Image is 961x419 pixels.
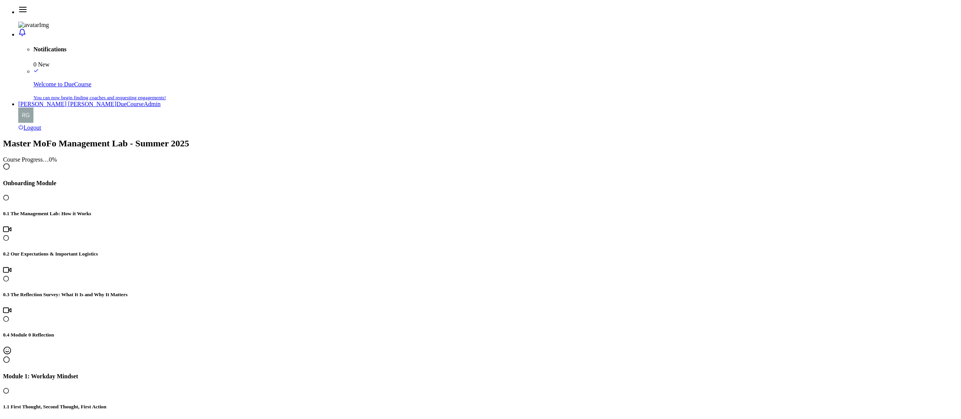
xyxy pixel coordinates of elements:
[18,108,33,123] img: avatarImg
[33,61,958,68] div: 0 New
[116,101,160,107] span: DueCourseAdmin
[3,332,958,338] h5: 0.4 Module 0 Reflection
[33,46,958,53] h4: Notifications
[3,211,958,217] h5: 0.1 The Management Lab: How it Works
[3,404,958,410] h5: 1.1 First Thought, Second Thought, First Action
[18,101,116,107] span: [PERSON_NAME] [PERSON_NAME]
[3,138,958,149] h2: Master MoFo Management Lab - Summer 2025
[3,373,958,380] h4: Module 1: Workday Mindset
[18,22,49,29] img: avatarImg
[3,292,958,298] h5: 0.3 The Reflection Survey: What It Is and Why It Matters
[3,180,958,187] h4: Onboarding Module
[3,156,57,163] span: Course Progress… 0 %
[33,81,91,87] span: Welcome to DueCourse
[18,101,958,124] a: [PERSON_NAME] [PERSON_NAME]DueCourseAdminavatarImg
[3,251,958,257] h5: 0.2 Our Expectations & Important Logistics
[24,124,41,131] span: Logout
[33,95,166,100] small: You can now begin finding coaches and requesting engagements!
